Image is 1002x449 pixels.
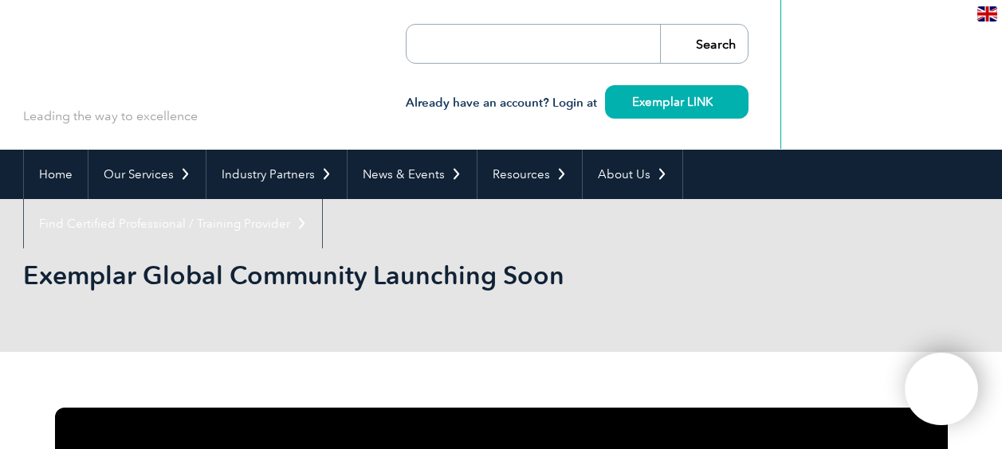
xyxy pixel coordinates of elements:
h3: Already have an account? Login at [406,93,749,113]
a: Home [24,150,88,199]
img: svg+xml;nitro-empty-id=MzUxOjIzMg==-1;base64,PHN2ZyB2aWV3Qm94PSIwIDAgMTEgMTEiIHdpZHRoPSIxMSIgaGVp... [713,97,721,106]
a: News & Events [348,150,477,199]
a: Industry Partners [206,150,347,199]
img: svg+xml;nitro-empty-id=MTMzODoxMTY=-1;base64,PHN2ZyB2aWV3Qm94PSIwIDAgNDAwIDQwMCIgd2lkdGg9IjQwMCIg... [921,369,961,409]
input: Search [660,25,748,63]
a: Resources [477,150,582,199]
a: Find Certified Professional / Training Provider [24,199,322,248]
a: About Us [583,150,682,199]
p: Leading the way to excellence [23,107,198,125]
a: Exemplar LINK [605,85,749,119]
img: en [977,6,997,21]
h2: Exemplar Global Community Launching Soon [23,263,693,288]
a: Our Services [88,150,206,199]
